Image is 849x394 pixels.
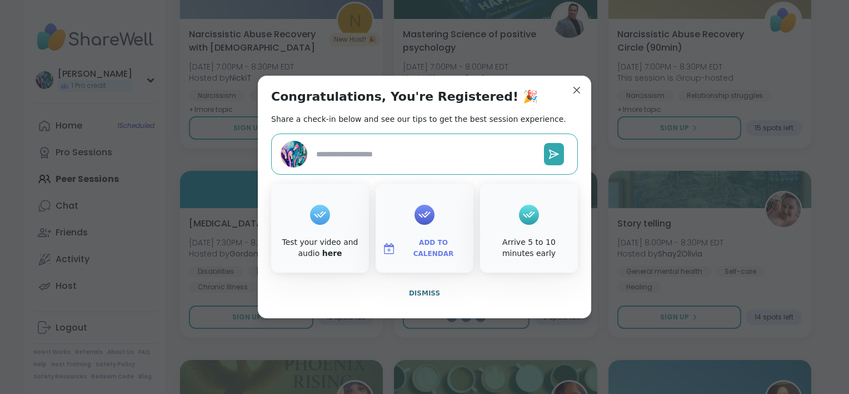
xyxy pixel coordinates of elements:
[322,249,342,258] a: here
[400,238,467,259] span: Add to Calendar
[271,282,578,305] button: Dismiss
[281,141,307,168] img: hollyjanicki
[271,89,538,105] h1: Congratulations, You're Registered! 🎉
[273,237,367,259] div: Test your video and audio
[378,237,471,260] button: Add to Calendar
[271,114,566,125] h2: Share a check-in below and see our tips to get the best session experience.
[382,242,396,255] img: ShareWell Logomark
[409,289,440,297] span: Dismiss
[482,237,576,259] div: Arrive 5 to 10 minutes early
